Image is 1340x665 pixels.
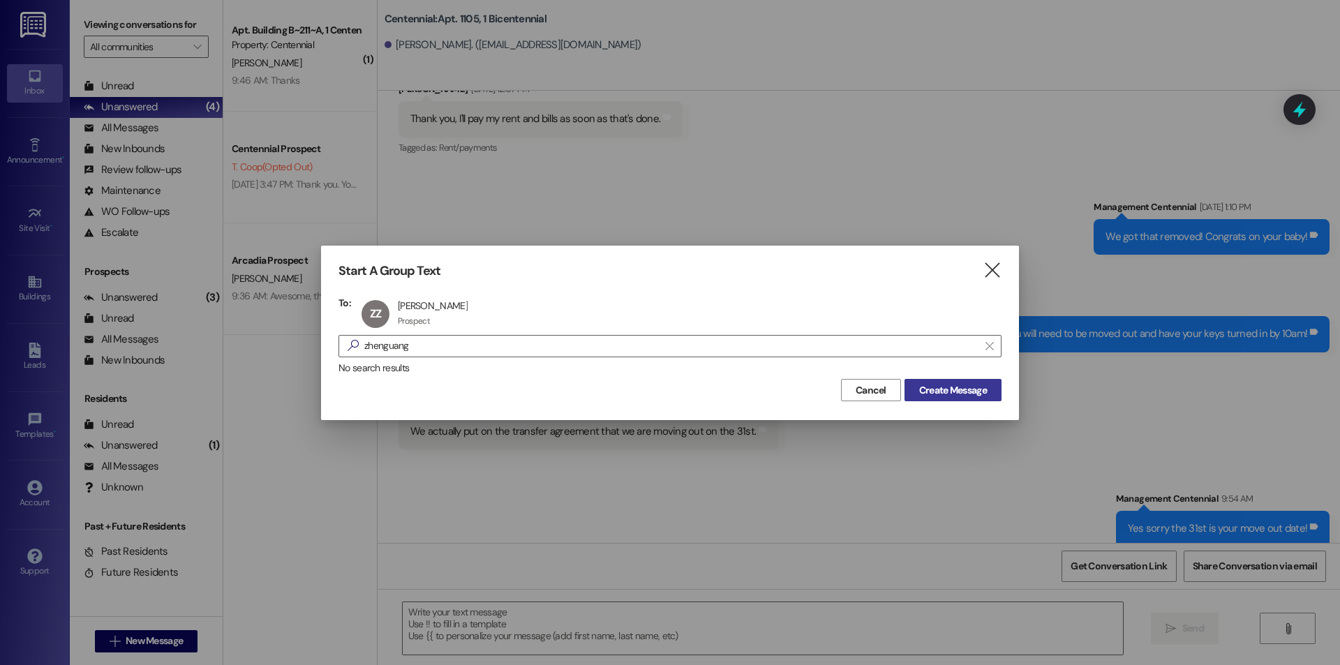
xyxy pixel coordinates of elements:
h3: Start A Group Text [338,263,440,279]
input: Search for any contact or apartment [364,336,978,356]
i:  [985,341,993,352]
button: Create Message [904,379,1002,401]
button: Cancel [841,379,901,401]
span: ZZ [370,306,381,321]
div: No search results [338,361,1002,375]
span: Cancel [856,383,886,398]
button: Clear text [978,336,1001,357]
div: [PERSON_NAME] [398,299,468,312]
span: Create Message [919,383,987,398]
i:  [342,338,364,353]
h3: To: [338,297,351,309]
div: Prospect [398,315,430,327]
i:  [983,263,1002,278]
